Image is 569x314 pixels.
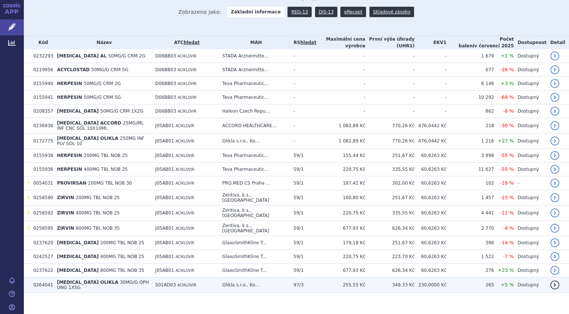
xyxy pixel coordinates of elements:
[29,264,53,277] td: 0237622
[316,149,365,163] td: 155,44 Kč
[219,163,290,176] td: Teva Pharmaceutic...
[57,136,144,146] span: 250MG INF PLV SOL 10
[155,210,174,216] span: J05AB01
[316,221,365,236] td: 677,93 Kč
[316,264,365,277] td: 677,93 Kč
[514,221,547,236] td: Dostupný
[446,205,494,221] td: 4 441
[100,109,143,114] span: 50MG/G CRM 1X2G
[290,91,316,104] td: -
[29,277,53,293] td: 0264041
[175,211,194,215] span: ACIKLOVIR
[446,118,494,134] td: 218
[178,54,197,58] span: ACIKLOVIR
[514,163,547,176] td: Dostupný
[219,49,290,63] td: STADA Arzneimitte...
[514,176,547,190] td: -
[316,77,365,91] td: -
[446,63,494,77] td: 677
[316,118,365,134] td: 1 082,89 Kč
[57,210,74,216] span: ZIRVIN
[316,250,365,264] td: 220,75 Kč
[514,149,547,163] td: Dostupný
[365,36,414,49] th: První výše úhrady (UHR1)
[178,95,197,100] span: ACIKLOVIR
[290,63,316,77] td: -
[550,266,559,275] a: detail
[29,134,53,149] td: 0172775
[316,134,365,149] td: 1 082,89 Kč
[514,277,547,293] td: Dostupný
[550,93,559,102] a: detail
[550,79,559,88] a: detail
[500,166,514,172] span: -55 %
[175,167,194,172] span: ACIKLOVIR
[501,282,514,288] span: +5 %
[29,190,53,205] td: 0258590
[514,36,547,49] th: Dostupnost
[290,36,316,49] th: RS
[550,51,559,60] a: detail
[340,7,366,17] a: eRecept
[29,63,53,77] td: 0219956
[503,254,514,259] span: -7 %
[100,254,144,259] span: 400MG TBL NOB 25
[514,205,547,221] td: Dostupný
[550,208,559,217] a: detail
[227,7,284,17] strong: Základní informace
[290,77,316,91] td: -
[446,250,494,264] td: 1 522
[414,49,446,63] td: -
[365,49,414,63] td: -
[446,49,494,63] td: 1 679
[287,7,312,17] a: REG-13
[57,167,82,172] span: HERPESIN
[155,153,174,158] span: J05AB01
[108,53,145,59] span: 50MG/G CRM 2G
[29,236,53,250] td: 0237620
[219,250,290,264] td: GlaxoSmithKline T...
[57,226,74,231] span: ZIRVIN
[29,36,53,49] th: Kód
[178,109,197,113] span: ACIKLOVIR
[514,91,547,104] td: Dostupný
[503,225,514,231] span: -4 %
[503,108,514,114] span: -8 %
[155,95,176,100] span: D06BB03
[365,250,414,264] td: 223,70 Kč
[175,196,194,200] span: ACIKLOVIR
[57,240,99,245] span: [MEDICAL_DATA]
[57,109,99,114] span: [MEDICAL_DATA]
[293,180,303,186] span: 59/1
[219,134,290,149] td: Olikla s.r.o., Ko...
[446,221,494,236] td: 2 770
[29,49,53,63] td: 0232293
[500,195,514,200] span: -23 %
[550,238,559,247] a: detail
[57,81,82,86] span: HERPESIN
[175,181,194,185] span: ACIKLOVIR
[500,210,514,216] span: -11 %
[365,205,414,221] td: 335,55 Kč
[446,149,494,163] td: 3 998
[500,94,514,100] span: -64 %
[514,236,547,250] td: Dostupný
[365,118,414,134] td: 770,26 Kč
[500,240,514,245] span: -14 %
[550,121,559,130] a: detail
[219,118,290,134] td: ACCORD HEALTHCARE...
[514,264,547,277] td: Dostupný
[365,134,414,149] td: 770,26 Kč
[498,138,514,144] span: +27 %
[446,134,494,149] td: 1 216
[100,240,144,245] span: 200MG TBL NOB 25
[365,91,414,104] td: -
[547,36,569,49] th: Detail
[155,67,176,72] span: D06BB03
[316,49,365,63] td: -
[175,124,194,128] span: ACIKLOVIR
[155,254,174,259] span: J05AB01
[178,7,222,17] span: Zobrazeno jako:
[514,77,547,91] td: Dostupný
[316,63,365,77] td: -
